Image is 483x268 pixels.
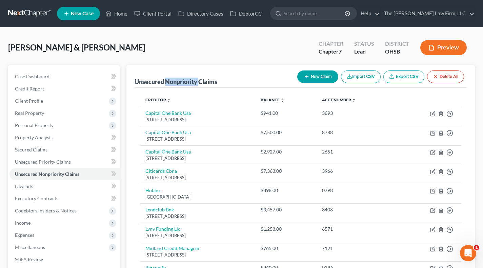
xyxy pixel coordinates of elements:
div: [STREET_ADDRESS] [145,155,250,162]
div: [STREET_ADDRESS] [145,232,250,239]
div: [STREET_ADDRESS] [145,213,250,220]
span: 7 [339,48,342,55]
span: Income [15,220,31,226]
a: Creditor unfold_more [145,97,171,102]
a: Citicards Cbna [145,168,177,174]
button: Import CSV [341,70,381,83]
span: Executory Contracts [15,195,58,201]
div: 0798 [322,187,391,194]
a: Acct Number unfold_more [322,97,356,102]
div: [STREET_ADDRESS] [145,117,250,123]
a: Hnbhsc [145,187,162,193]
span: Case Dashboard [15,74,49,79]
a: Directory Cases [175,7,227,20]
a: Lawsuits [9,180,120,192]
div: $765.00 [261,245,311,252]
a: Capital One Bank Usa [145,149,191,154]
div: Status [354,40,374,48]
span: Unsecured Nonpriority Claims [15,171,79,177]
span: [PERSON_NAME] & [PERSON_NAME] [8,42,145,52]
button: New Claim [297,70,338,83]
div: $1,253.00 [261,226,311,232]
a: Lendclub Bnk [145,207,174,212]
a: Home [102,7,131,20]
div: [GEOGRAPHIC_DATA] [145,194,250,200]
span: Property Analysis [15,135,53,140]
a: Client Portal [131,7,175,20]
div: $7,363.00 [261,168,311,174]
a: Unsecured Nonpriority Claims [9,168,120,180]
div: $398.00 [261,187,311,194]
span: Lawsuits [15,183,33,189]
i: unfold_more [352,98,356,102]
a: Help [357,7,380,20]
div: Chapter [319,40,343,48]
span: Credit Report [15,86,44,91]
a: Midland Credit Managem [145,245,199,251]
input: Search by name... [284,7,346,20]
div: [STREET_ADDRESS] [145,136,250,142]
div: $941.00 [261,110,311,117]
div: 6571 [322,226,391,232]
div: 2651 [322,148,391,155]
div: [STREET_ADDRESS] [145,252,250,258]
div: 7121 [322,245,391,252]
span: Codebtors Insiders & Notices [15,208,77,213]
i: unfold_more [280,98,284,102]
div: $7,500.00 [261,129,311,136]
button: Delete All [427,70,464,83]
div: Unsecured Nonpriority Claims [135,78,217,86]
div: $2,927.00 [261,148,311,155]
a: Capital One Bank Usa [145,110,191,116]
a: Unsecured Priority Claims [9,156,120,168]
div: 8408 [322,206,391,213]
button: Preview [420,40,467,55]
span: 1 [474,245,479,250]
span: Secured Claims [15,147,47,152]
a: Capital One Bank Usa [145,129,191,135]
span: Personal Property [15,122,54,128]
span: Real Property [15,110,44,116]
div: Chapter [319,48,343,56]
div: 8788 [322,129,391,136]
span: New Case [71,11,94,16]
span: Client Profile [15,98,43,104]
i: unfold_more [167,98,171,102]
div: Lead [354,48,374,56]
div: OHSB [385,48,409,56]
span: Miscellaneous [15,244,45,250]
div: [STREET_ADDRESS] [145,174,250,181]
a: The [PERSON_NAME] Law Firm, LLC [381,7,475,20]
iframe: Intercom live chat [460,245,476,261]
a: Executory Contracts [9,192,120,205]
a: Property Analysis [9,131,120,144]
div: $3,457.00 [261,206,311,213]
div: District [385,40,409,48]
a: Export CSV [383,70,424,83]
span: Unsecured Priority Claims [15,159,71,165]
a: Lvnv Funding Llc [145,226,180,232]
a: Case Dashboard [9,70,120,83]
span: SOFA Review [15,256,43,262]
a: Balance unfold_more [261,97,284,102]
a: Secured Claims [9,144,120,156]
a: Credit Report [9,83,120,95]
a: SOFA Review [9,253,120,266]
a: DebtorCC [227,7,265,20]
div: 3693 [322,110,391,117]
div: 3966 [322,168,391,174]
span: Expenses [15,232,34,238]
